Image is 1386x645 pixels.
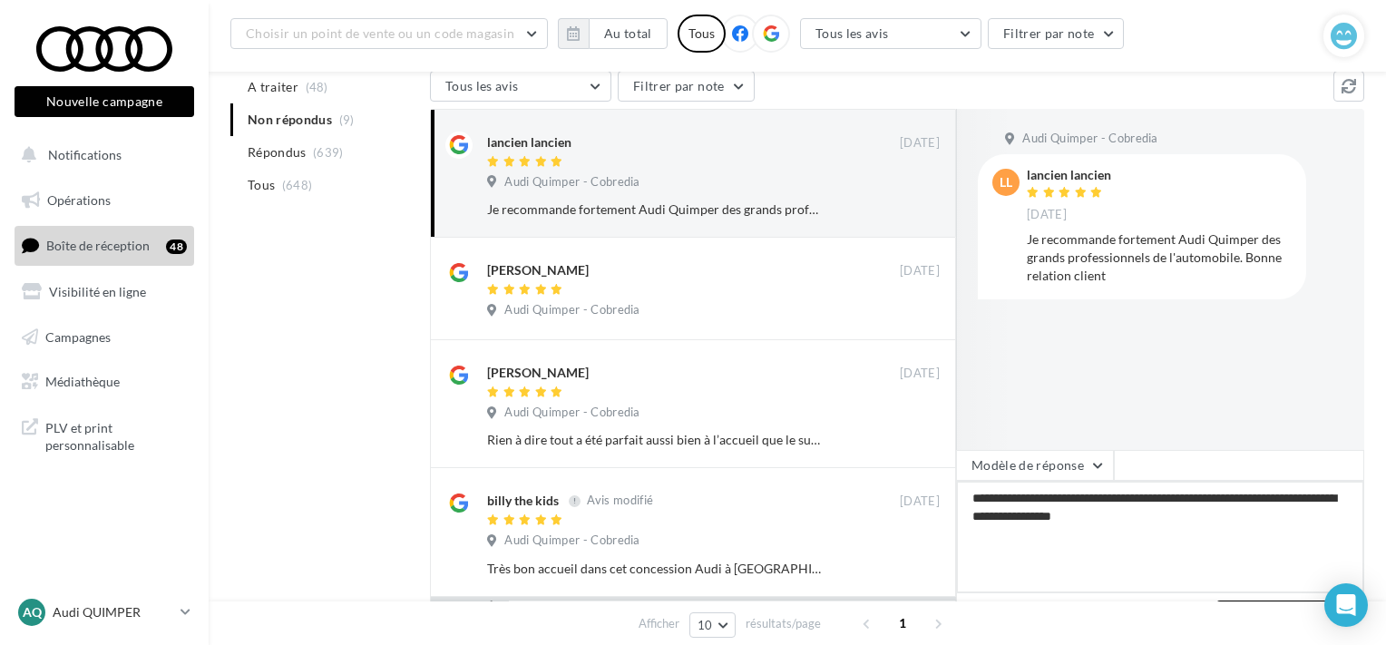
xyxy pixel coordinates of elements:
span: [DATE] [900,263,940,279]
span: Choisir un point de vente ou un code magasin [246,25,514,41]
div: lancien lancien [487,133,571,151]
span: Afficher [639,615,679,632]
span: PLV et print personnalisable [45,415,187,454]
a: Opérations [11,181,198,220]
span: Boîte de réception [46,238,150,253]
button: Au total [589,18,668,49]
div: billy the kids [487,492,559,510]
span: (648) [282,178,313,192]
a: Boîte de réception48 [11,226,198,265]
button: 10 [689,612,736,638]
div: Tous [678,15,726,53]
div: lancien lancien [1027,169,1111,181]
span: [DATE] [900,494,940,510]
div: Open Intercom Messenger [1324,583,1368,627]
button: Filtrer par note [988,18,1125,49]
span: Notifications [48,147,122,162]
span: Audi Quimper - Cobredia [504,174,639,191]
div: 48 [166,239,187,254]
button: Choisir un point de vente ou un code magasin [230,18,548,49]
button: Au total [558,18,668,49]
span: [DATE] [1027,207,1067,223]
span: Avis modifié [587,494,653,508]
span: ll [1000,173,1012,191]
span: Audi Quimper - Cobredia [504,405,639,421]
span: Campagnes [45,328,111,344]
span: Visibilité en ligne [49,284,146,299]
span: 10 [698,618,713,632]
span: AQ [23,603,42,621]
span: 1 [888,609,917,638]
a: Médiathèque [11,363,198,401]
span: A traiter [248,78,298,96]
a: Visibilité en ligne [11,273,198,311]
span: résultats/page [746,615,821,632]
p: Audi QUIMPER [53,603,173,621]
span: Audi Quimper - Cobredia [504,533,639,549]
button: Notifications [11,136,190,174]
span: Médiathèque [45,374,120,389]
span: [DATE] [900,135,940,151]
div: Je recommande fortement Audi Quimper des grands professionnels de l'automobile. Bonne relation cl... [1027,230,1292,285]
span: Opérations [47,192,111,208]
span: Audi Quimper - Cobredia [1022,131,1157,147]
button: Filtrer par note [618,71,755,102]
span: [DATE] [900,366,940,382]
span: Audi Quimper - Cobredia [504,302,639,318]
span: Tous les avis [815,25,889,41]
div: [PERSON_NAME] [487,261,589,279]
button: Modèle de réponse [956,450,1114,481]
div: Je recommande fortement Audi Quimper des grands professionnels de l'automobile. Bonne relation cl... [487,200,822,219]
span: Répondus [248,143,307,161]
a: Campagnes [11,318,198,357]
div: ignoré [431,600,509,614]
a: AQ Audi QUIMPER [15,595,194,630]
button: Tous les avis [800,18,981,49]
button: Tous les avis [430,71,611,102]
span: (48) [306,80,328,94]
button: Nouvelle campagne [15,86,194,117]
div: Rien à dire tout a été parfait aussi bien à l’accueil que le suivie de mon petit problème [487,431,822,449]
div: Très bon accueil dans cet concession Audi à [GEOGRAPHIC_DATA]. L'équipe est vraiment très sympa, ... [487,560,822,578]
span: Tous [248,176,275,194]
span: Tous les avis [445,78,519,93]
span: (639) [313,145,344,160]
a: PLV et print personnalisable [11,408,198,462]
div: [PERSON_NAME] [487,364,589,382]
